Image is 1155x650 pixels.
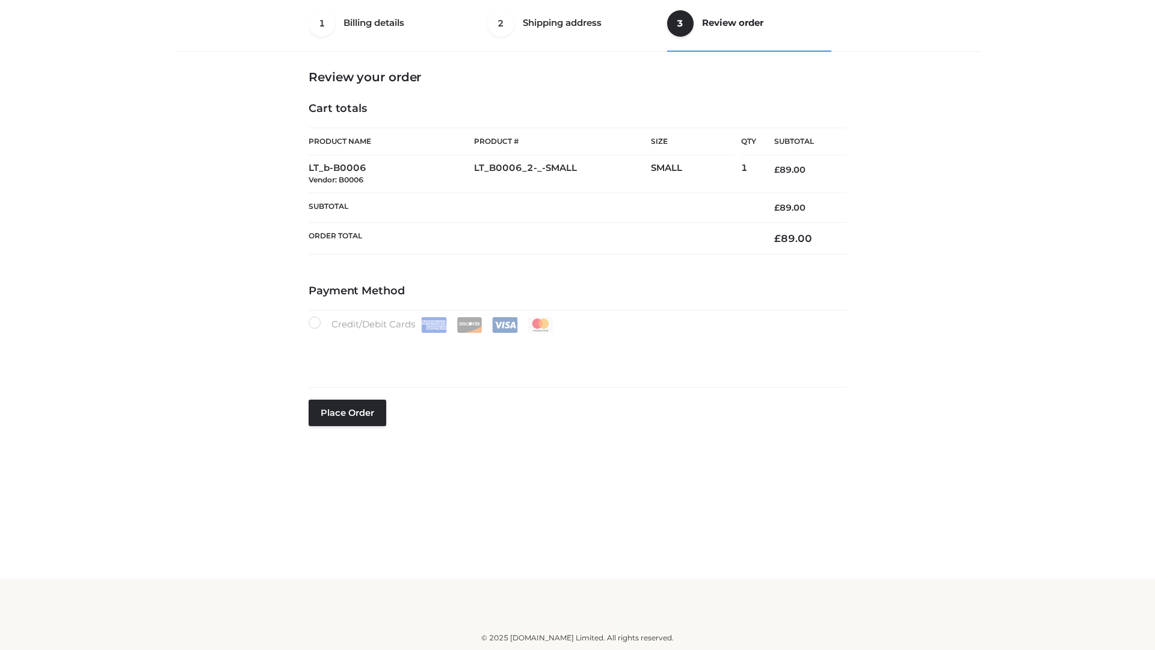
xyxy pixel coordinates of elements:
th: Subtotal [756,128,846,155]
span: £ [774,202,780,213]
th: Order Total [309,223,756,255]
iframe: Secure payment input frame [306,330,844,374]
td: LT_B0006_2-_-SMALL [474,155,651,193]
span: £ [774,164,780,175]
td: SMALL [651,155,741,193]
h4: Payment Method [309,285,846,298]
bdi: 89.00 [774,164,805,175]
th: Qty [741,128,756,155]
th: Product # [474,128,651,155]
td: 1 [741,155,756,193]
th: Size [651,128,735,155]
button: Place order [309,400,386,426]
td: LT_b-B0006 [309,155,474,193]
bdi: 89.00 [774,202,805,213]
img: Discover [457,317,482,333]
bdi: 89.00 [774,232,812,244]
h4: Cart totals [309,102,846,116]
h3: Review your order [309,70,846,84]
img: Amex [421,317,447,333]
label: Credit/Debit Cards [309,317,555,333]
th: Product Name [309,128,474,155]
div: © 2025 [DOMAIN_NAME] Limited. All rights reserved. [179,632,976,644]
span: £ [774,232,781,244]
img: Visa [492,317,518,333]
small: Vendor: B0006 [309,175,363,184]
th: Subtotal [309,193,756,222]
img: Mastercard [528,317,553,333]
